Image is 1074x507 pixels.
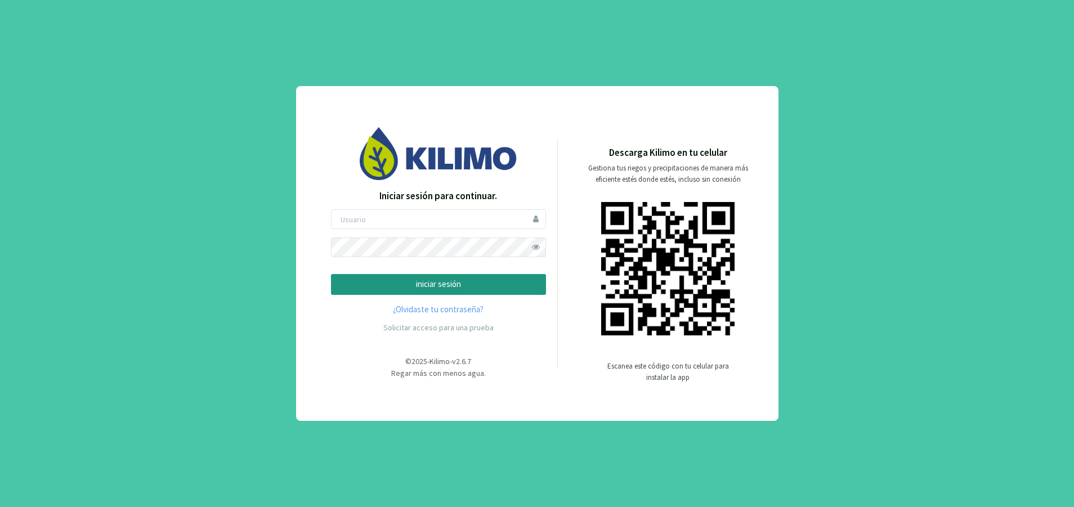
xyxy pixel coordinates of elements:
[601,202,735,335] img: qr code
[609,146,727,160] p: Descarga Kilimo en tu celular
[450,356,452,366] span: -
[581,163,755,185] p: Gestiona tus riegos y precipitaciones de manera más eficiente estés donde estés, incluso sin cone...
[405,356,411,366] span: ©
[391,368,486,378] span: Regar más con menos agua.
[427,356,429,366] span: -
[411,356,427,366] span: 2025
[341,278,536,291] p: iniciar sesión
[331,189,546,204] p: Iniciar sesión para continuar.
[331,209,546,229] input: Usuario
[331,303,546,316] a: ¿Olvidaste tu contraseña?
[360,127,517,180] img: Image
[429,356,450,366] span: Kilimo
[383,322,494,333] a: Solicitar acceso para una prueba
[331,274,546,295] button: iniciar sesión
[452,356,471,366] span: v2.6.7
[606,361,730,383] p: Escanea este código con tu celular para instalar la app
